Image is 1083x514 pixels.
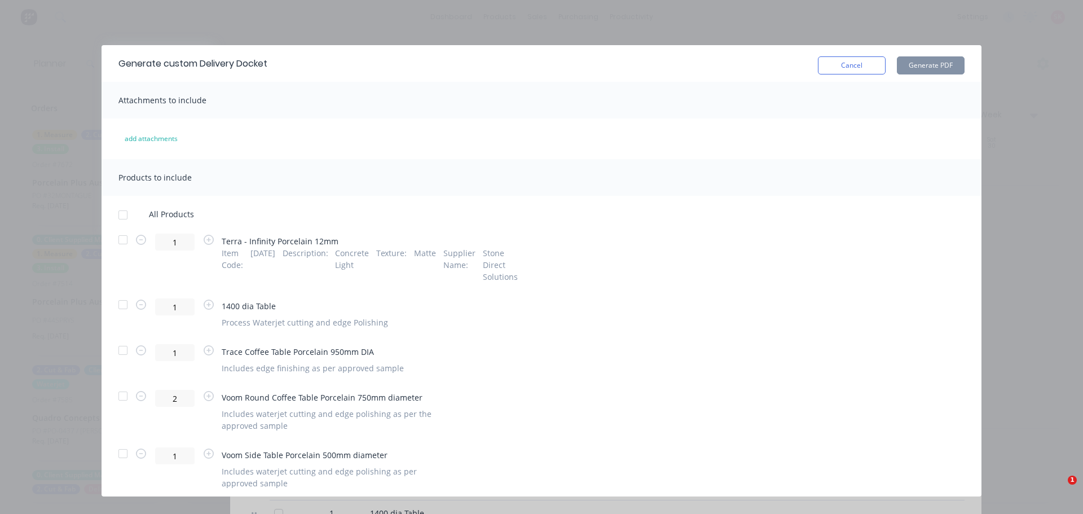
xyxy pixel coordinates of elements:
span: Supplier Name : [443,247,476,283]
span: Item Code : [222,247,243,283]
button: Cancel [818,56,886,74]
span: Concrete Light [335,247,369,283]
iframe: Intercom live chat [1045,476,1072,503]
span: Stone Direct Solutions [483,247,518,283]
div: Generate custom Delivery Docket [118,57,267,71]
span: [DATE] [250,247,275,283]
span: Attachments to include [118,95,206,106]
div: Process Waterjet cutting and edge Polishing [222,317,388,328]
span: Voom Side Table Porcelain 500mm diameter [222,449,417,461]
span: Description : [283,247,328,283]
span: Products to include [118,172,192,183]
span: Texture : [376,247,407,283]
div: Includes waterjet cutting and edge polishing as per the approved sample [222,408,432,432]
span: 1400 dia Table [222,300,388,312]
button: add attachments [113,130,190,148]
div: Includes edge finishing as per approved sample [222,362,404,374]
span: Terra - Infinity Porcelain 12mm [222,235,504,247]
span: Trace Coffee Table Porcelain 950mm DIA [222,346,404,358]
span: 1 [1068,476,1077,485]
span: Voom Round Coffee Table Porcelain 750mm diameter [222,392,432,403]
span: Matte [414,247,436,283]
div: Includes waterjet cutting and edge polishing as per approved sample [222,465,417,489]
span: All Products [149,208,201,220]
button: Generate PDF [897,56,965,74]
